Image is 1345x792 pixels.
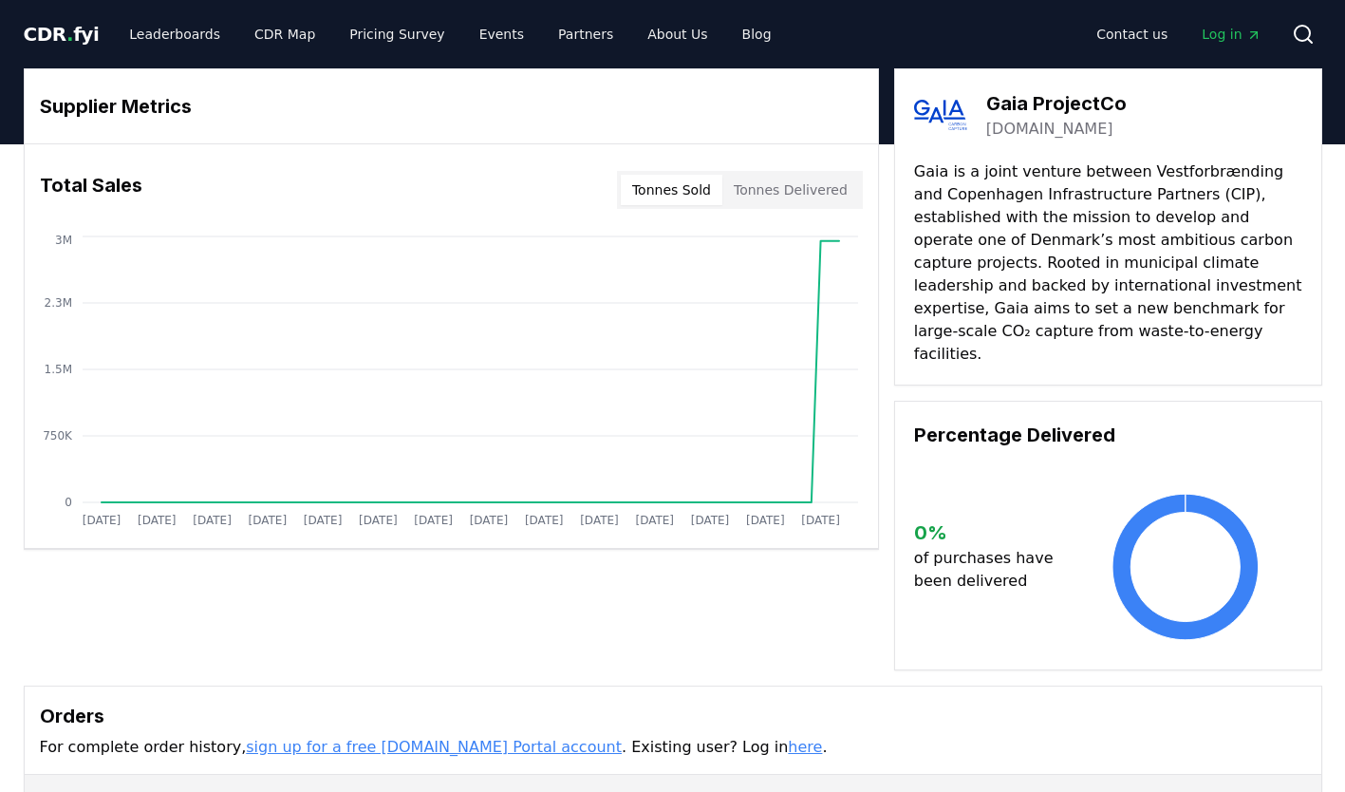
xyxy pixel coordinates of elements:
tspan: [DATE] [303,514,342,527]
a: Contact us [1081,17,1183,51]
a: CDR Map [239,17,330,51]
tspan: [DATE] [469,514,508,527]
nav: Main [1081,17,1276,51]
tspan: 1.5M [44,363,71,376]
h3: Orders [40,702,1306,730]
a: [DOMAIN_NAME] [986,118,1113,141]
a: Pricing Survey [334,17,459,51]
nav: Main [114,17,786,51]
a: Events [464,17,539,51]
tspan: [DATE] [746,514,785,527]
a: About Us [632,17,722,51]
tspan: [DATE] [193,514,232,527]
a: sign up for a free [DOMAIN_NAME] Portal account [246,738,622,756]
tspan: [DATE] [248,514,287,527]
tspan: [DATE] [359,514,398,527]
p: Gaia is a joint venture between Vestforbrænding and Copenhagen Infrastructure Partners (CIP), est... [914,160,1302,366]
h3: Total Sales [40,171,142,209]
tspan: 0 [65,496,72,509]
a: Leaderboards [114,17,235,51]
h3: Gaia ProjectCo [986,89,1127,118]
tspan: [DATE] [524,514,563,527]
h3: Supplier Metrics [40,92,863,121]
span: Log in [1202,25,1261,44]
tspan: [DATE] [414,514,453,527]
img: Gaia ProjectCo-logo [914,88,967,141]
span: CDR fyi [24,23,100,46]
tspan: [DATE] [580,514,619,527]
tspan: [DATE] [635,514,674,527]
tspan: [DATE] [82,514,121,527]
tspan: [DATE] [801,514,840,527]
a: Partners [543,17,628,51]
tspan: [DATE] [690,514,729,527]
span: . [66,23,73,46]
a: CDR.fyi [24,21,100,47]
p: of purchases have been delivered [914,547,1069,593]
tspan: [DATE] [137,514,176,527]
tspan: 3M [55,234,72,247]
a: Blog [727,17,787,51]
button: Tonnes Delivered [722,175,859,205]
a: here [788,738,822,756]
a: Log in [1186,17,1276,51]
tspan: 2.3M [44,296,71,310]
tspan: 750K [43,429,73,443]
h3: Percentage Delivered [914,421,1302,449]
p: For complete order history, . Existing user? Log in . [40,736,1306,759]
h3: 0 % [914,519,1069,547]
button: Tonnes Sold [621,175,722,205]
